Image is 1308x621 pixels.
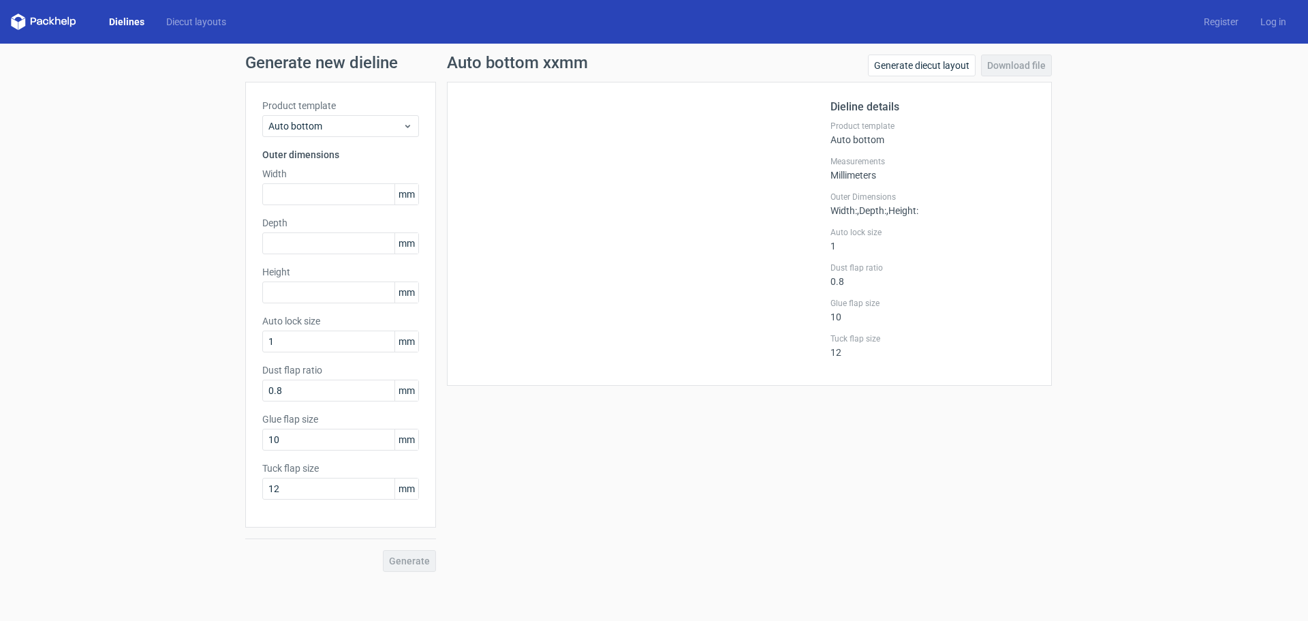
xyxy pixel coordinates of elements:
[262,314,419,328] label: Auto lock size
[830,227,1035,252] div: 1
[830,121,1035,145] div: Auto bottom
[1193,15,1249,29] a: Register
[262,99,419,112] label: Product template
[868,55,976,76] a: Generate diecut layout
[262,265,419,279] label: Height
[830,333,1035,344] label: Tuck flap size
[155,15,237,29] a: Diecut layouts
[830,262,1035,273] label: Dust flap ratio
[447,55,588,71] h1: Auto bottom xxmm
[830,333,1035,358] div: 12
[394,331,418,352] span: mm
[830,262,1035,287] div: 0.8
[857,205,886,216] span: , Depth :
[98,15,155,29] a: Dielines
[262,148,419,162] h3: Outer dimensions
[268,119,403,133] span: Auto bottom
[394,479,418,499] span: mm
[394,429,418,450] span: mm
[830,192,1035,202] label: Outer Dimensions
[394,282,418,303] span: mm
[830,227,1035,238] label: Auto lock size
[394,380,418,401] span: mm
[394,233,418,254] span: mm
[262,167,419,181] label: Width
[830,156,1035,181] div: Millimeters
[262,363,419,377] label: Dust flap ratio
[886,205,918,216] span: , Height :
[830,99,1035,115] h2: Dieline details
[245,55,1063,71] h1: Generate new dieline
[262,412,419,426] label: Glue flap size
[830,205,857,216] span: Width :
[830,156,1035,167] label: Measurements
[262,216,419,230] label: Depth
[394,184,418,205] span: mm
[830,298,1035,309] label: Glue flap size
[830,298,1035,322] div: 10
[262,461,419,475] label: Tuck flap size
[830,121,1035,132] label: Product template
[1249,15,1297,29] a: Log in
